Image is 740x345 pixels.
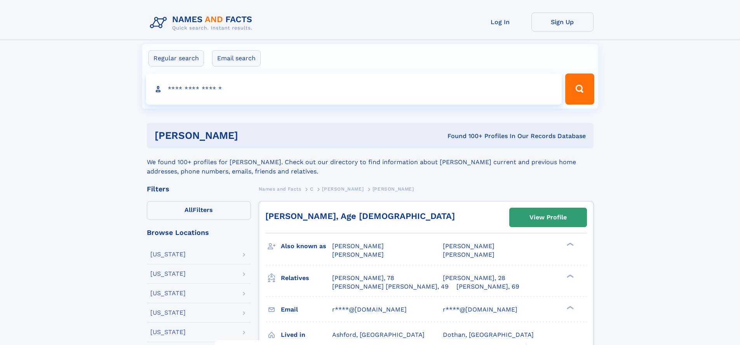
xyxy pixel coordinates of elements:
a: Sign Up [531,12,594,32]
span: All [185,206,193,214]
div: Found 100+ Profiles In Our Records Database [343,132,586,140]
h1: [PERSON_NAME] [155,131,343,140]
label: Filters [147,201,251,220]
div: [US_STATE] [150,290,186,296]
button: Search Button [565,74,594,105]
img: Logo Names and Facts [147,12,259,33]
div: [US_STATE] [150,329,186,335]
span: [PERSON_NAME] [332,251,384,258]
a: [PERSON_NAME], 78 [332,274,394,282]
a: Names and Facts [259,184,301,194]
h3: Also known as [281,240,332,253]
h3: Relatives [281,271,332,285]
div: [US_STATE] [150,271,186,277]
div: ❯ [565,305,574,310]
span: [PERSON_NAME] [443,242,494,250]
span: [PERSON_NAME] [373,186,414,192]
div: View Profile [529,208,567,226]
span: [PERSON_NAME] [332,242,384,250]
span: Ashford, [GEOGRAPHIC_DATA] [332,331,425,338]
input: search input [146,74,562,105]
a: Log In [469,12,531,32]
div: Browse Locations [147,229,251,236]
div: [US_STATE] [150,310,186,316]
span: [PERSON_NAME] [322,186,364,192]
label: Email search [212,50,261,67]
div: We found 100+ profiles for [PERSON_NAME]. Check out our directory to find information about [PERS... [147,148,594,176]
a: [PERSON_NAME], 69 [456,282,519,291]
a: [PERSON_NAME] [322,184,364,194]
a: C [310,184,313,194]
a: [PERSON_NAME] [PERSON_NAME], 49 [332,282,449,291]
div: Filters [147,186,251,193]
div: ❯ [565,242,574,247]
h3: Lived in [281,328,332,341]
div: [US_STATE] [150,251,186,257]
label: Regular search [148,50,204,67]
span: [PERSON_NAME] [443,251,494,258]
div: ❯ [565,273,574,278]
a: View Profile [510,208,587,227]
span: C [310,186,313,192]
a: [PERSON_NAME], 28 [443,274,505,282]
a: [PERSON_NAME], Age [DEMOGRAPHIC_DATA] [265,211,455,221]
span: Dothan, [GEOGRAPHIC_DATA] [443,331,534,338]
h3: Email [281,303,332,316]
